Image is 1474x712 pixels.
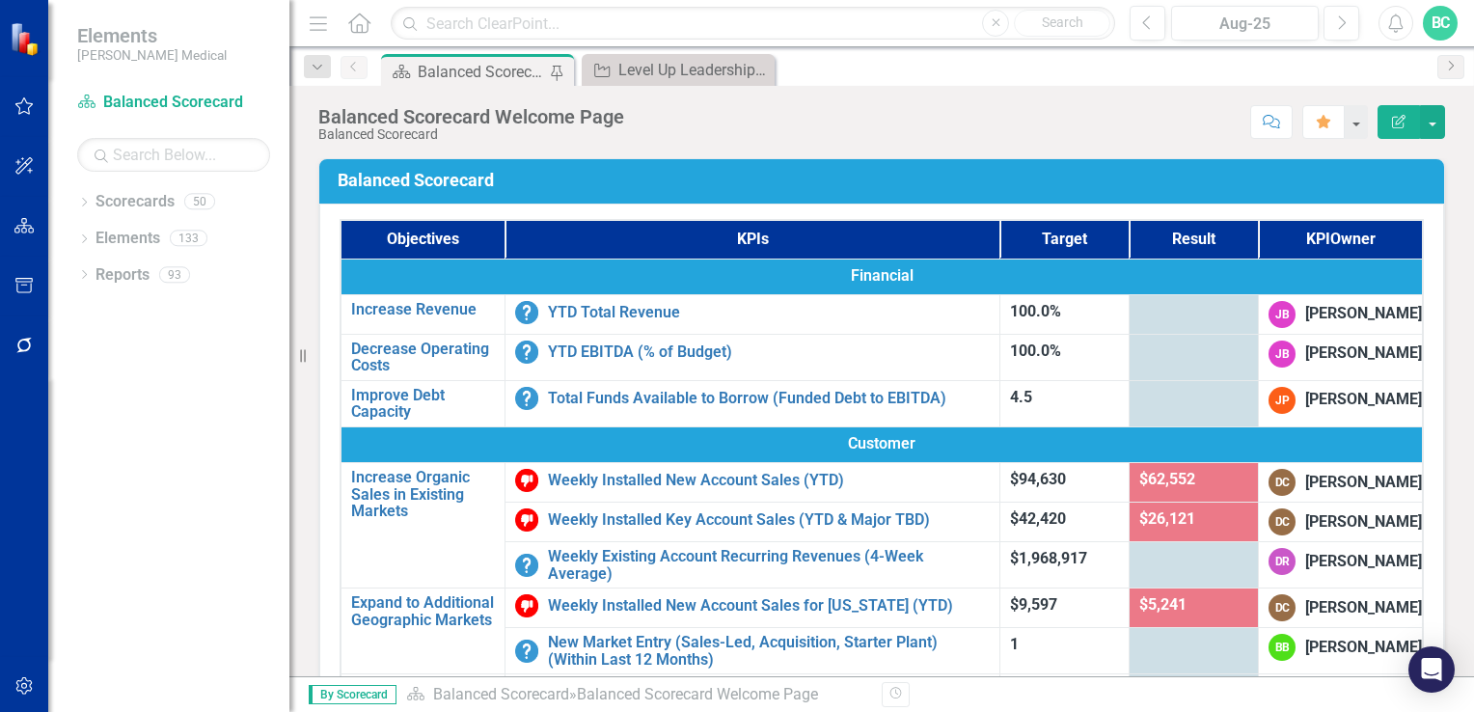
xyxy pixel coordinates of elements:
a: Decrease Operating Costs [351,341,495,374]
img: ClearPoint Strategy [10,22,43,56]
a: YTD EBITDA (% of Budget) [548,343,990,361]
a: Elements [96,228,160,250]
a: Increase Revenue [351,301,495,318]
a: YTD Total Revenue [548,304,990,321]
span: $42,420 [1010,509,1066,528]
div: JP [1269,387,1296,414]
td: Double-Click to Edit [1259,589,1423,628]
a: Expand to Additional Geographic Markets [351,594,495,628]
td: Double-Click to Edit [341,427,1423,463]
span: $5,241 [1139,595,1187,614]
td: Double-Click to Edit Right Click for Context Menu [505,589,999,628]
div: [PERSON_NAME] [1305,303,1422,325]
td: Double-Click to Edit [1259,542,1423,589]
a: Balanced Scorecard [77,92,270,114]
div: [PERSON_NAME] [1305,511,1422,534]
h3: Balanced Scorecard [338,171,1433,190]
span: 1 [1010,635,1019,653]
img: No Information [515,387,538,410]
div: DC [1269,469,1296,496]
a: Weekly Installed New Account Sales (YTD) [548,472,990,489]
a: Reports [96,264,150,287]
td: Double-Click to Edit Right Click for Context Menu [341,334,505,380]
td: Double-Click to Edit Right Click for Context Menu [505,380,999,426]
img: No Information [515,554,538,577]
div: 93 [159,266,190,283]
img: Below Target [515,508,538,532]
a: Improve Debt Capacity [351,387,495,421]
span: Elements [77,24,227,47]
button: Search [1014,10,1110,37]
span: $9,597 [1010,595,1057,614]
td: Double-Click to Edit [341,259,1423,294]
span: Search [1042,14,1083,30]
td: Double-Click to Edit [1259,503,1423,542]
span: Customer [351,433,1412,455]
span: 100.0% [1010,342,1061,360]
span: Financial [351,265,1412,288]
div: [PERSON_NAME] [1305,472,1422,494]
div: Open Intercom Messenger [1408,646,1455,693]
span: By Scorecard [309,685,396,704]
div: Level Up Leadership Program for Production Managers and Leads [618,58,770,82]
img: No Information [515,640,538,663]
td: Double-Click to Edit Right Click for Context Menu [505,542,999,589]
a: Total Funds Available to Borrow (Funded Debt to EBITDA) [548,390,990,407]
div: [PERSON_NAME] [1305,637,1422,659]
div: Balanced Scorecard Welcome Page [418,60,545,84]
td: Double-Click to Edit [1259,628,1423,674]
span: $94,630 [1010,470,1066,488]
button: BC [1423,6,1458,41]
div: JB [1269,301,1296,328]
div: 133 [170,231,207,247]
td: Double-Click to Edit Right Click for Context Menu [505,503,999,542]
input: Search ClearPoint... [391,7,1115,41]
span: $26,121 [1139,509,1195,528]
a: Weekly Installed Key Account Sales (YTD & Major TBD) [548,511,990,529]
td: Double-Click to Edit Right Click for Context Menu [505,294,999,334]
div: Balanced Scorecard [318,127,624,142]
div: [PERSON_NAME] [1305,551,1422,573]
td: Double-Click to Edit Right Click for Context Menu [341,380,505,426]
img: No Information [515,341,538,364]
button: Aug-25 [1171,6,1319,41]
td: Double-Click to Edit [1259,334,1423,380]
td: Double-Click to Edit [1259,294,1423,334]
a: New Market Entry (Sales-Led, Acquisition, Starter Plant) (Within Last 12 Months) [548,634,990,668]
span: $62,552 [1139,470,1195,488]
a: Weekly Installed New Account Sales for [US_STATE] (YTD) [548,597,990,615]
a: Scorecards [96,191,175,213]
span: $1,968,917 [1010,549,1087,567]
div: Balanced Scorecard Welcome Page [577,685,818,703]
div: [PERSON_NAME] [1305,389,1422,411]
div: DC [1269,508,1296,535]
div: Aug-25 [1178,13,1312,36]
small: [PERSON_NAME] Medical [77,47,227,63]
a: Weekly Existing Account Recurring Revenues (4-Week Average) [548,548,990,582]
td: Double-Click to Edit Right Click for Context Menu [341,463,505,589]
div: » [406,684,867,706]
img: Below Target [515,469,538,492]
div: [PERSON_NAME] [1305,342,1422,365]
img: Below Target [515,594,538,617]
img: No Information [515,301,538,324]
div: 50 [184,194,215,210]
span: 4.5 [1010,388,1032,406]
td: Double-Click to Edit [1259,380,1423,426]
input: Search Below... [77,138,270,172]
td: Double-Click to Edit Right Click for Context Menu [505,463,999,503]
td: Double-Click to Edit Right Click for Context Menu [505,628,999,674]
a: Level Up Leadership Program for Production Managers and Leads [587,58,770,82]
div: BB [1269,634,1296,661]
div: JB [1269,341,1296,368]
td: Double-Click to Edit Right Click for Context Menu [505,334,999,380]
div: DC [1269,594,1296,621]
div: [PERSON_NAME] [1305,597,1422,619]
td: Double-Click to Edit [1259,463,1423,503]
td: Double-Click to Edit Right Click for Context Menu [341,294,505,334]
div: Balanced Scorecard Welcome Page [318,106,624,127]
a: Increase Organic Sales in Existing Markets [351,469,495,520]
div: DR [1269,548,1296,575]
span: 100.0% [1010,302,1061,320]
